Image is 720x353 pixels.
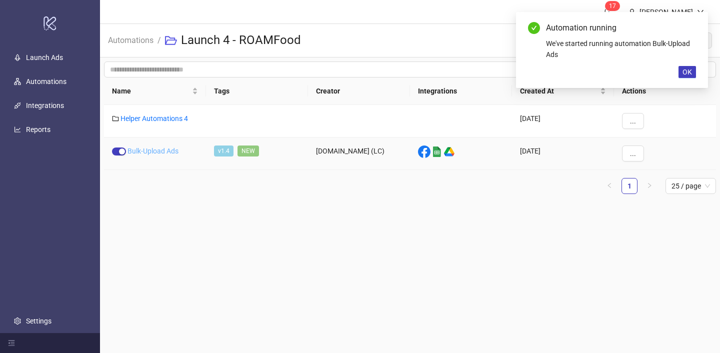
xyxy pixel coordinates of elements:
button: ... [622,113,644,129]
span: down [697,8,704,15]
span: NEW [237,145,259,156]
a: Launch Ads [26,53,63,61]
button: ... [622,145,644,161]
button: right [641,178,657,194]
th: Name [104,77,206,105]
button: left [601,178,617,194]
span: folder [112,115,119,122]
span: right [646,182,652,188]
span: ... [630,117,636,125]
a: Helper Automations 4 [120,114,188,122]
li: 1 [621,178,637,194]
a: Close [685,22,696,33]
div: [DATE] [512,105,614,137]
li: / [157,32,161,48]
th: Integrations [410,77,512,105]
sup: 17 [605,1,620,11]
th: Creator [308,77,410,105]
span: Name [112,85,190,96]
span: folder-open [165,34,177,46]
h3: Launch 4 - ROAMFood [181,32,301,48]
a: 1 [622,178,637,193]
span: ... [630,149,636,157]
span: v1.4 [214,145,233,156]
span: bell [603,8,610,15]
a: Automations [106,34,155,45]
button: OK [678,66,696,78]
span: 1 [609,2,612,9]
a: Automations [26,77,66,85]
span: check-circle [528,22,540,34]
a: Reports [26,125,50,133]
div: Page Size [665,178,716,194]
li: Next Page [641,178,657,194]
div: We've started running automation Bulk-Upload Ads [546,38,696,60]
span: 7 [612,2,616,9]
span: menu-fold [8,339,15,346]
li: Previous Page [601,178,617,194]
a: Settings [26,317,51,325]
div: [DOMAIN_NAME] (LC) [308,137,410,170]
a: Bulk-Upload Ads [127,147,178,155]
th: Created At [512,77,614,105]
span: left [606,182,612,188]
div: [PERSON_NAME] [635,6,697,17]
a: Integrations [26,101,64,109]
div: [DATE] [512,137,614,170]
span: OK [682,68,692,76]
th: Tags [206,77,308,105]
span: user [628,8,635,15]
span: 25 / page [671,178,710,193]
div: Automation running [546,22,696,34]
